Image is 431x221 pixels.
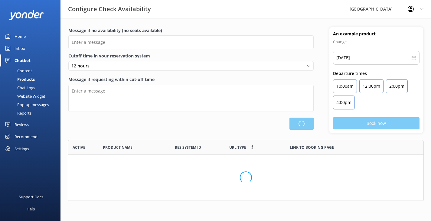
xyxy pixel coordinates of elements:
[4,109,60,117] a: Reports
[15,131,38,143] div: Recommend
[4,75,35,83] div: Products
[71,63,93,69] span: 12 hours
[68,35,314,49] input: Enter a message
[333,38,420,45] p: Change
[68,4,151,14] h3: Configure Check Availability
[4,67,60,75] a: Content
[4,83,35,92] div: Chat Logs
[4,109,31,117] div: Reports
[19,191,43,203] div: Support Docs
[336,54,350,61] p: [DATE]
[68,27,314,34] label: Message if no availability (no seats available)
[4,75,60,83] a: Products
[4,92,45,100] div: Website Widget
[15,119,29,131] div: Reviews
[333,31,420,37] h4: An example product
[15,30,26,42] div: Home
[15,143,29,155] div: Settings
[9,10,44,20] img: yonder-white-logo.png
[4,100,49,109] div: Pop-up messages
[4,67,32,75] div: Content
[4,83,60,92] a: Chat Logs
[15,54,31,67] div: Chatbot
[68,53,314,59] label: Cutoff time in your reservation system
[4,92,60,100] a: Website Widget
[73,145,85,150] span: Active
[68,76,314,83] label: Message if requesting within cut-off time
[27,203,35,215] div: Help
[15,42,25,54] div: Inbox
[4,100,60,109] a: Pop-up messages
[68,155,424,200] div: grid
